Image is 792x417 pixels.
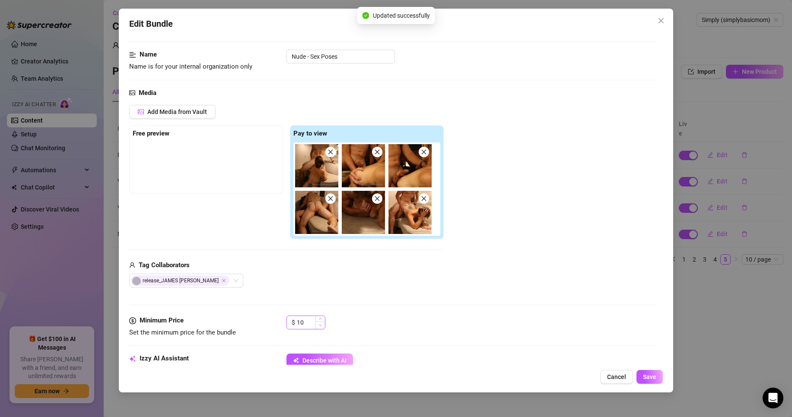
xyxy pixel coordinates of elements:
button: Describe with AI [286,354,353,367]
span: close [421,196,427,202]
span: Add Media from Vault [147,108,207,115]
span: close [328,149,334,155]
span: release_JAMES [PERSON_NAME] [131,275,229,286]
span: Set the minimum price for the bundle [129,329,236,336]
img: media [342,144,385,187]
strong: Pay to view [293,130,327,137]
span: Close [222,278,226,283]
span: user [129,260,135,271]
span: dollar [129,316,136,326]
span: close [328,196,334,202]
span: Increase Value [315,316,325,321]
span: down [319,324,322,327]
img: media [342,191,385,234]
span: close [374,149,380,155]
strong: Izzy AI Assistant [140,354,189,362]
span: picture [138,109,144,115]
strong: Tag Collaborators [139,261,190,269]
img: media [388,191,432,234]
button: Save [636,370,663,384]
span: align-left [129,50,136,60]
button: Add Media from Vault [129,105,216,119]
div: Open Intercom Messenger [763,388,783,408]
span: close [374,196,380,202]
span: Edit Bundle [129,17,173,31]
img: media [295,191,338,234]
img: media [388,144,432,187]
button: Cancel [600,370,633,384]
strong: Minimum Price [140,316,184,324]
span: Save [643,373,656,380]
input: Enter a name [286,50,395,63]
span: close [421,149,427,155]
span: Updated successfully [373,11,430,20]
span: Close [654,17,668,24]
strong: Media [139,89,156,97]
strong: Name [140,51,157,58]
span: up [319,317,322,320]
img: media [295,144,338,187]
span: Describe with AI [302,357,347,364]
button: Close [654,14,668,28]
span: Name is for your internal organization only [129,63,252,70]
span: Cancel [607,373,626,380]
span: Decrease Value [315,321,325,329]
span: check-circle [363,12,369,19]
strong: Free preview [133,130,169,137]
span: close [658,17,665,24]
span: picture [129,88,135,98]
